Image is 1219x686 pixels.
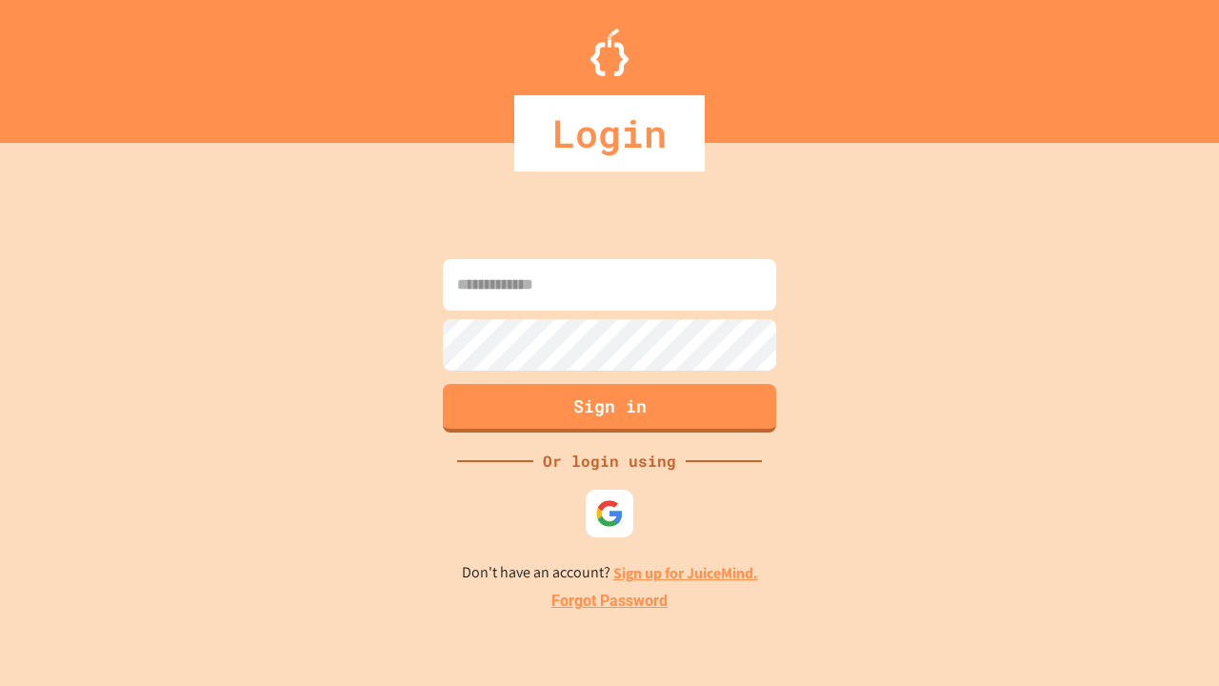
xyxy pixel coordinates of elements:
[551,590,668,613] a: Forgot Password
[443,384,776,433] button: Sign in
[613,563,758,583] a: Sign up for JuiceMind.
[514,95,705,171] div: Login
[533,450,686,473] div: Or login using
[462,561,758,585] p: Don't have an account?
[595,499,624,528] img: google-icon.svg
[590,29,629,76] img: Logo.svg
